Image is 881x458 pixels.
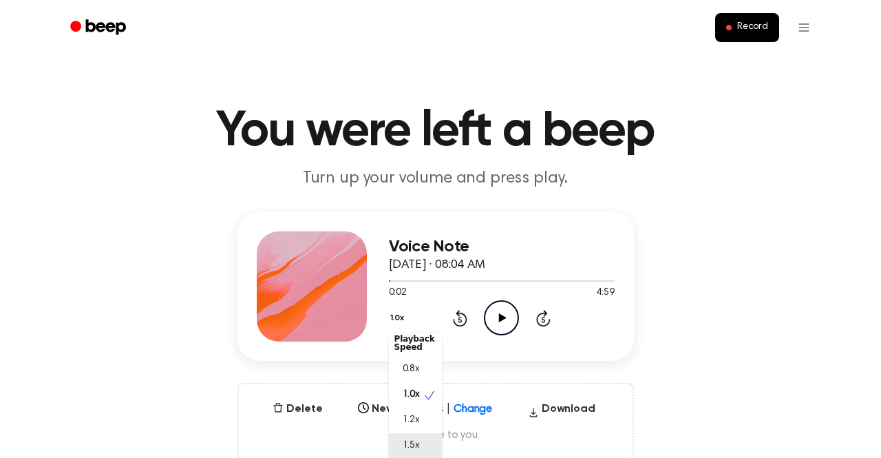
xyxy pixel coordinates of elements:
[403,362,420,377] span: 0.8x
[403,413,420,428] span: 1.2x
[389,306,410,330] button: 1.0x
[403,439,420,453] span: 1.5x
[389,329,442,357] div: Playback Speed
[403,388,420,402] span: 1.0x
